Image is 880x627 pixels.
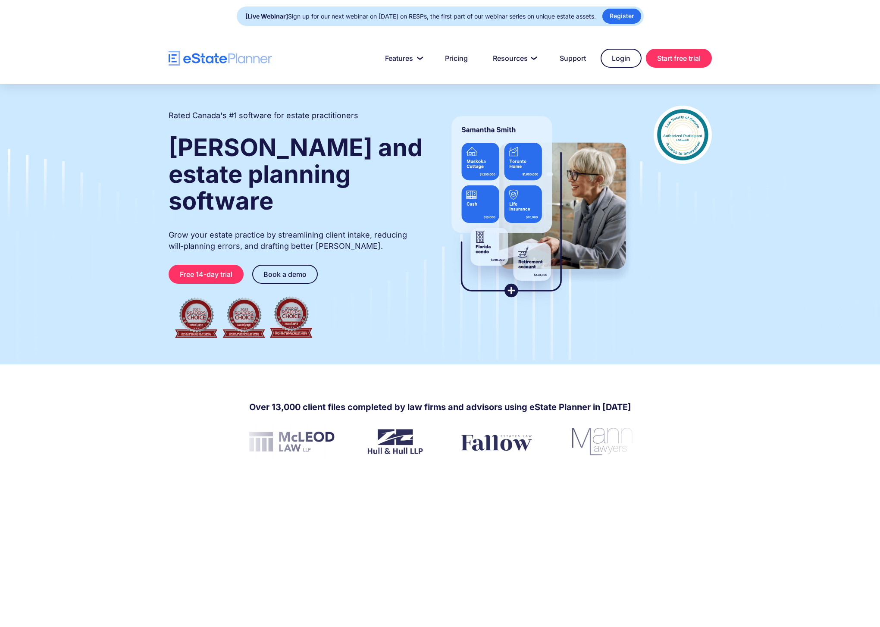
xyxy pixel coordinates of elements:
[245,13,288,20] strong: [Live Webinar]
[441,106,636,308] img: estate planner showing wills to their clients, using eState Planner, a leading estate planning so...
[169,229,424,252] p: Grow your estate practice by streamlining client intake, reducing will-planning errors, and draft...
[169,265,244,284] a: Free 14-day trial
[245,10,596,22] div: Sign up for our next webinar on [DATE] on RESPs, the first part of our webinar series on unique e...
[169,133,423,216] strong: [PERSON_NAME] and estate planning software
[252,265,318,284] a: Book a demo
[549,50,596,67] a: Support
[169,51,272,66] a: home
[375,50,430,67] a: Features
[646,49,712,68] a: Start free trial
[249,401,631,413] h4: Over 13,000 client files completed by law firms and advisors using eState Planner in [DATE]
[435,50,478,67] a: Pricing
[602,9,641,24] a: Register
[169,110,358,121] h2: Rated Canada's #1 software for estate practitioners
[601,49,642,68] a: Login
[482,50,545,67] a: Resources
